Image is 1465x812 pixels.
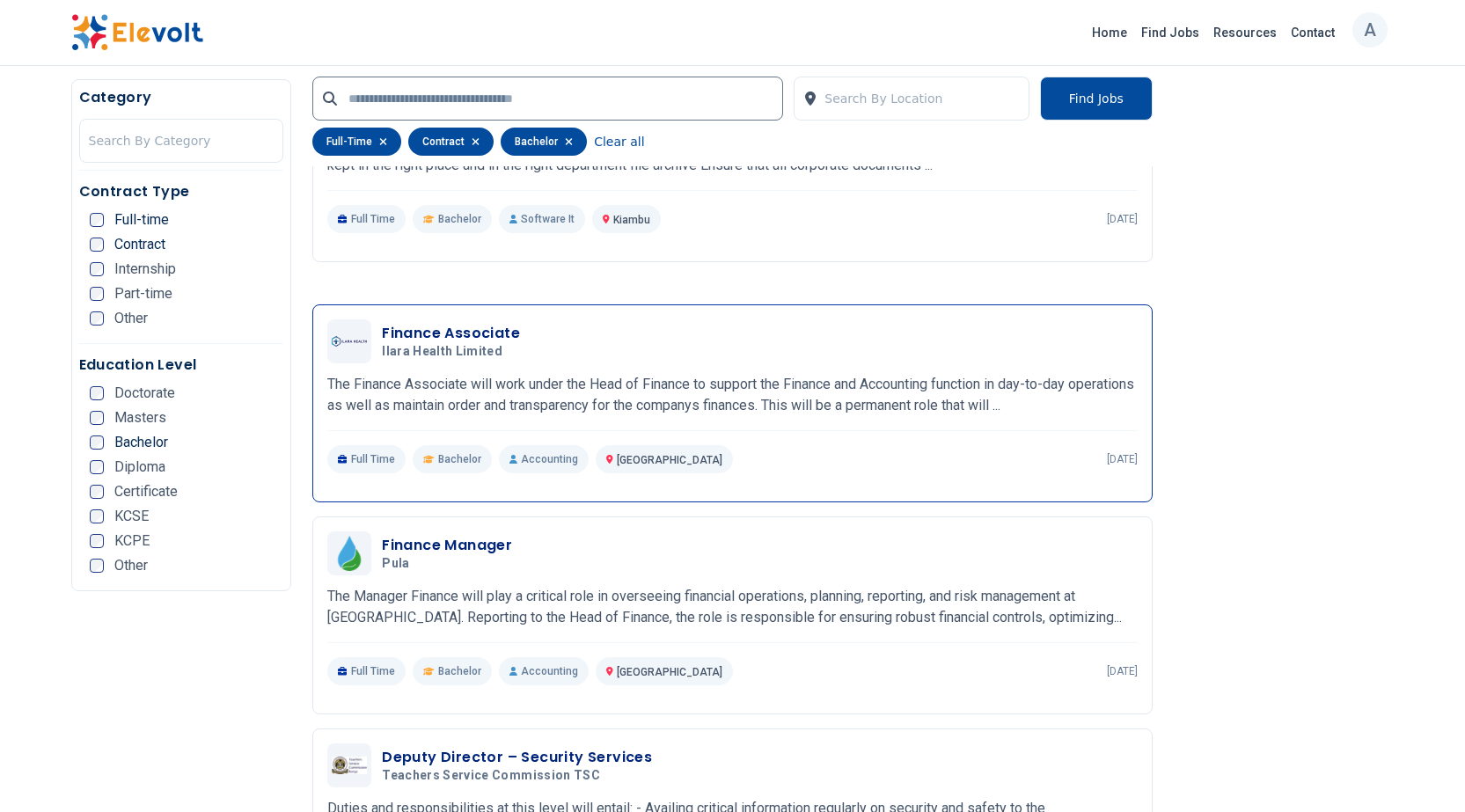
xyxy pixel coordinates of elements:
[501,128,587,156] div: bachelor
[90,559,104,573] input: Other
[332,536,367,571] img: Pula
[114,287,172,301] span: Part-time
[327,586,1138,628] p: The Manager Finance will play a critical role in overseeing financial operations, planning, repor...
[114,509,149,523] span: KCSE
[1107,212,1138,226] p: [DATE]
[71,14,203,51] img: Elevolt
[114,411,166,425] span: Masters
[1284,18,1342,47] a: Contact
[114,460,165,474] span: Diploma
[114,534,150,548] span: KCPE
[90,287,104,301] input: Part-time
[90,411,104,425] input: Masters
[90,435,104,450] input: Bachelor
[382,323,520,344] h3: Finance Associate
[438,212,481,226] span: Bachelor
[90,238,104,252] input: Contract
[327,445,406,473] p: Full Time
[114,213,169,227] span: Full-time
[382,747,652,768] h3: Deputy Director – Security Services
[90,485,104,499] input: Certificate
[382,344,502,360] span: Ilara health limited
[382,556,409,572] span: Pula
[613,214,650,226] span: Kiambu
[382,768,600,784] span: Teachers Service Commission TSC
[90,509,104,523] input: KCSE
[90,386,104,400] input: Doctorate
[114,559,148,573] span: Other
[327,205,406,233] p: Full Time
[327,374,1138,416] p: The Finance Associate will work under the Head of Finance to support the Finance and Accounting f...
[90,262,104,276] input: Internship
[114,485,178,499] span: Certificate
[327,657,406,685] p: Full Time
[90,213,104,227] input: Full-time
[617,454,722,466] span: [GEOGRAPHIC_DATA]
[594,128,644,156] button: Clear all
[1107,664,1138,678] p: [DATE]
[1364,8,1376,52] p: A
[499,445,589,473] p: Accounting
[90,311,104,326] input: Other
[1134,18,1206,47] a: Find Jobs
[312,128,401,156] div: full-time
[382,535,512,556] h3: Finance Manager
[114,238,165,252] span: Contract
[90,534,104,548] input: KCPE
[114,386,175,400] span: Doctorate
[438,452,481,466] span: Bachelor
[114,435,168,450] span: Bachelor
[79,87,284,108] h5: Category
[1352,12,1388,48] button: A
[79,181,284,202] h5: Contract Type
[617,666,722,678] span: [GEOGRAPHIC_DATA]
[327,531,1138,685] a: PulaFinance ManagerPulaThe Manager Finance will play a critical role in overseeing financial oper...
[332,757,367,773] img: Teachers Service Commission TSC
[327,319,1138,473] a: Ilara health limitedFinance AssociateIlara health limitedThe Finance Associate will work under th...
[1085,18,1134,47] a: Home
[499,205,585,233] p: Software It
[499,657,589,685] p: Accounting
[1206,18,1284,47] a: Resources
[1107,452,1138,466] p: [DATE]
[1040,77,1153,121] button: Find Jobs
[408,128,494,156] div: contract
[79,355,284,376] h5: Education Level
[90,460,104,474] input: Diploma
[1377,728,1465,812] iframe: Chat Widget
[438,664,481,678] span: Bachelor
[114,311,148,326] span: Other
[332,336,367,347] img: Ilara health limited
[114,262,176,276] span: Internship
